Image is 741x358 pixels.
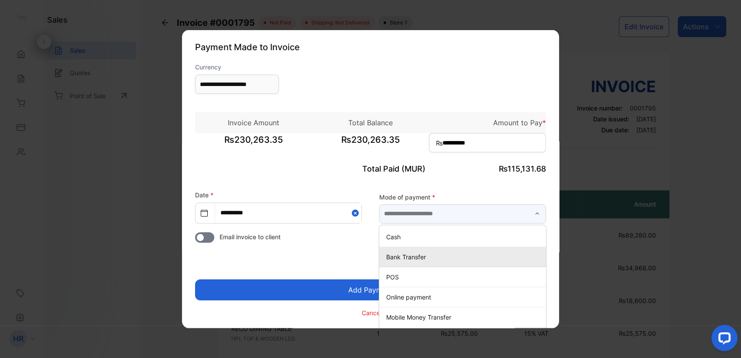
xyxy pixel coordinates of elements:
[386,232,542,241] p: Cash
[386,292,542,301] p: Online payment
[352,203,361,223] button: Close
[195,279,546,300] button: Add Payment
[195,133,312,155] span: ₨230,263.35
[429,117,546,128] p: Amount to Pay
[195,117,312,128] p: Invoice Amount
[499,164,546,173] span: ₨115,131.68
[312,133,429,155] span: ₨230,263.35
[195,41,546,54] p: Payment Made to Invoice
[386,312,542,321] p: Mobile Money Transfer
[220,232,281,241] span: Email invoice to client
[704,321,741,358] iframe: LiveChat chat widget
[312,117,429,128] p: Total Balance
[386,272,542,281] p: POS
[436,138,443,148] span: ₨
[195,191,213,199] label: Date
[312,163,429,175] p: Total Paid (MUR)
[362,308,381,317] p: Cancel
[379,192,546,201] label: Mode of payment
[195,62,279,72] label: Currency
[386,252,542,261] p: Bank Transfer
